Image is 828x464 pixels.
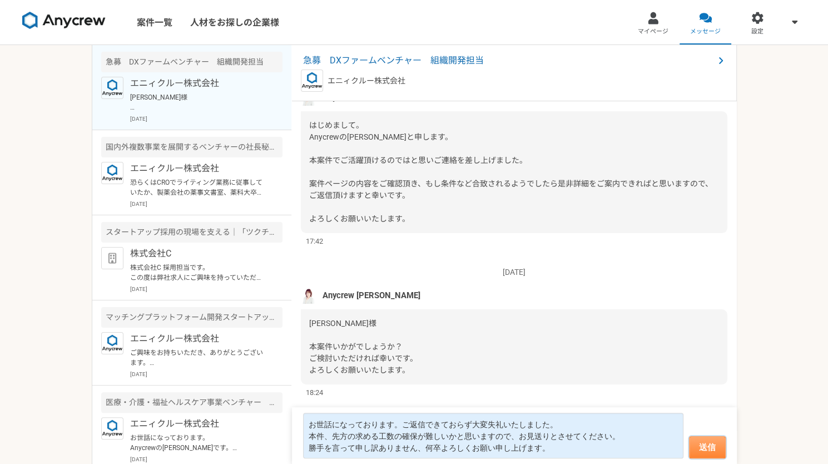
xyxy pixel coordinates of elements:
span: Anycrew [PERSON_NAME] [323,289,420,302]
div: 急募 DXファームベンチャー 組織開発担当 [101,52,282,72]
span: マイページ [638,27,668,36]
div: マッチングプラットフォーム開発スタートアップ 人材・BPO領域の新規事業開発 [101,307,282,328]
p: [DATE] [130,115,282,123]
img: logo_text_blue_01.png [301,70,323,92]
div: 医療・介護・福祉ヘルスケア事業ベンチャー 人事統括ポジション（労務メイン） [101,392,282,413]
span: メッセージ [690,27,721,36]
img: logo_text_blue_01.png [101,77,123,99]
span: 18:24 [306,387,323,398]
p: 株式会社C [130,247,267,260]
p: 株式会社C 採用担当です。 この度は弊社求人にご興味を持っていただきありがとうございます。 プロフィールを拝見し検討させていただいた結果、 誠に残念ながら今回のタイミングではご希望に沿えない結果... [130,263,267,283]
p: [PERSON_NAME]様 本案件いかがでしょうか？ ご検討いただければ幸いです。 よろしくお願いいたします。 [130,92,267,112]
div: 国内外複数事業を展開するベンチャーの社長秘書兼PM [101,137,282,157]
img: default_org_logo-42cde973f59100197ec2c8e796e4974ac8490bb5b08a0eb061ff975e4574aa76.png [101,247,123,269]
div: スタートアップ採用の現場を支える｜「ツクチム」の媒体運用・ディレクション担当 [101,222,282,243]
p: エニィクルー株式会社 [130,417,267,431]
span: [PERSON_NAME]様 本案件いかがでしょうか？ ご検討いただければ幸いです。 よろしくお願いいたします。 [309,319,418,374]
span: 設定 [751,27,763,36]
p: ご興味をお持ちいただき、ありがとうございます。 現在、多数の方よりご応募をいただいておりますので、プロフィールをもとに社内で検討させて頂き、ご面談にお繋ぎできそうでしたら、改めてご連絡させて頂き... [130,348,267,368]
p: エニィクルー株式会社 [130,332,267,345]
p: エニィクルー株式会社 [328,75,405,87]
textarea: お世話になっております。ご返信できておらず大変失礼いたしました。 本件、先方の求める工数の確保が難しいかと思いますので、お見送りとさせてください。 勝手を言って申し訳ありません、何卒よろしくお願... [303,413,683,458]
p: [DATE] [130,455,282,463]
p: [DATE] [301,266,727,278]
img: logo_text_blue_01.png [101,417,123,440]
button: 送信 [689,436,726,458]
span: 急募 DXファームベンチャー 組織開発担当 [303,54,714,67]
img: %E5%90%8D%E7%A7%B0%E6%9C%AA%E8%A8%AD%E5%AE%9A%E3%81%AE%E3%83%87%E3%82%B6%E3%82%A4%E3%83%B3__3_.png [301,287,318,304]
p: 恐らくはCROでライティング業務に従事していたか、製薬会社の薬事文書室、薬科大卒の方などがよろしいかと存じます。ご参考になれば。 [130,177,267,198]
img: 8DqYSo04kwAAAAASUVORK5CYII= [22,12,106,29]
p: エニィクルー株式会社 [130,77,267,90]
p: [DATE] [130,200,282,208]
p: [DATE] [130,285,282,293]
p: エニィクルー株式会社 [130,162,267,175]
span: 17:42 [306,236,323,246]
p: お世話になっております。 Anycrewの[PERSON_NAME]です。 ご経歴を拝見させていただき、お声がけさせていただきました。 こちらの案件の応募はいかがでしょうか？ 必須スキル面をご確... [130,433,267,453]
img: logo_text_blue_01.png [101,332,123,354]
p: [DATE] [130,370,282,378]
span: はじめまして。 Anycrewの[PERSON_NAME]と申します。 本案件でご活躍頂けるのではと思いご連絡を差し上げました。 案件ページの内容をご確認頂き、もし条件など合致されるようでしたら... [309,121,713,223]
img: logo_text_blue_01.png [101,162,123,184]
